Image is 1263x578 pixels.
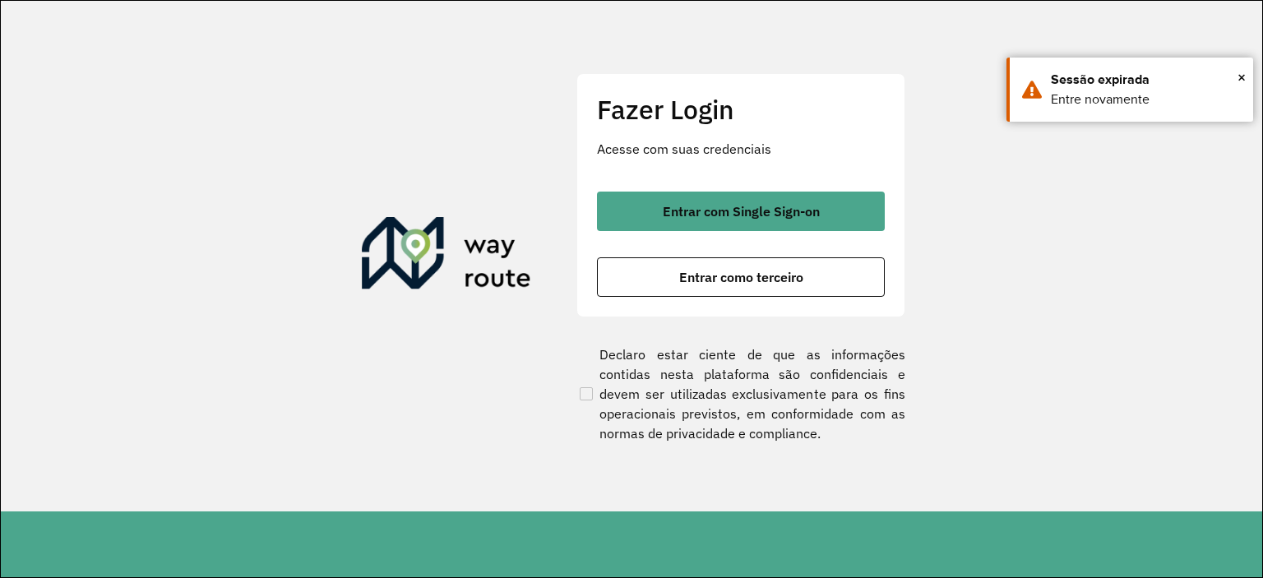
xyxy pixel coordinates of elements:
div: Sessão expirada [1051,70,1241,90]
button: button [597,257,885,297]
span: Entrar com Single Sign-on [663,205,820,218]
h2: Fazer Login [597,94,885,125]
span: Entrar como terceiro [679,271,803,284]
img: Roteirizador AmbevTech [362,217,531,296]
button: button [597,192,885,231]
label: Declaro estar ciente de que as informações contidas nesta plataforma são confidenciais e devem se... [576,344,905,443]
div: Entre novamente [1051,90,1241,109]
span: × [1238,65,1246,90]
p: Acesse com suas credenciais [597,139,885,159]
button: Close [1238,65,1246,90]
